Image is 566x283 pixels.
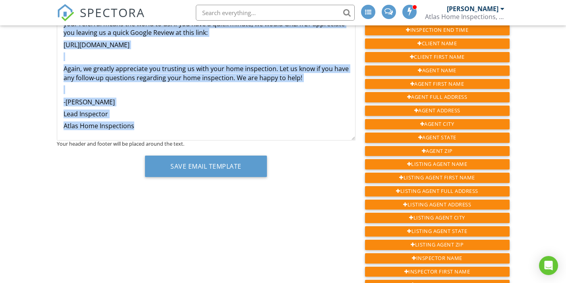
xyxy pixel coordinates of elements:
[365,65,510,76] div: Agent Name
[196,5,355,21] input: Search everything...
[365,186,510,196] div: Listing Agent Full Address
[365,25,510,35] div: Inspection End Time
[64,40,349,49] p: [URL][DOMAIN_NAME]
[145,156,267,177] button: Save Email Template
[365,92,510,102] div: Agent Full Address
[365,146,510,156] div: Agent Zip
[57,4,74,21] img: The Best Home Inspection Software - Spectora
[80,4,145,21] span: SPECTORA
[365,79,510,89] div: Agent First Name
[447,5,498,13] div: [PERSON_NAME]
[365,52,510,62] div: Client First Name
[365,267,510,277] div: Inspector First Name
[539,256,558,275] div: Open Intercom Messenger
[64,64,349,82] p: Again, we greatly appreciate you trusting us with your home inspection. Let us know if you have a...
[57,11,145,27] a: SPECTORA
[365,213,510,223] div: Listing Agent City
[425,13,504,21] div: Atlas Home Inspections, LLC
[365,133,510,143] div: Agent State
[365,119,510,129] div: Agent City
[365,106,510,116] div: Agent Address
[365,253,510,264] div: Inspector Name
[57,141,355,147] div: Your header and footer will be placed around the text.
[365,240,510,250] div: Listing Agent Zip
[64,121,349,130] p: Atlas Home Inspections
[64,110,349,118] p: Lead Inspector
[64,98,349,106] p: -[PERSON_NAME]
[365,159,510,169] div: Listing Agent Name
[365,226,510,237] div: Listing Agent State
[365,173,510,183] div: Listing Agent First Name
[365,39,510,49] div: Client Name
[365,200,510,210] div: Listing Agent Address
